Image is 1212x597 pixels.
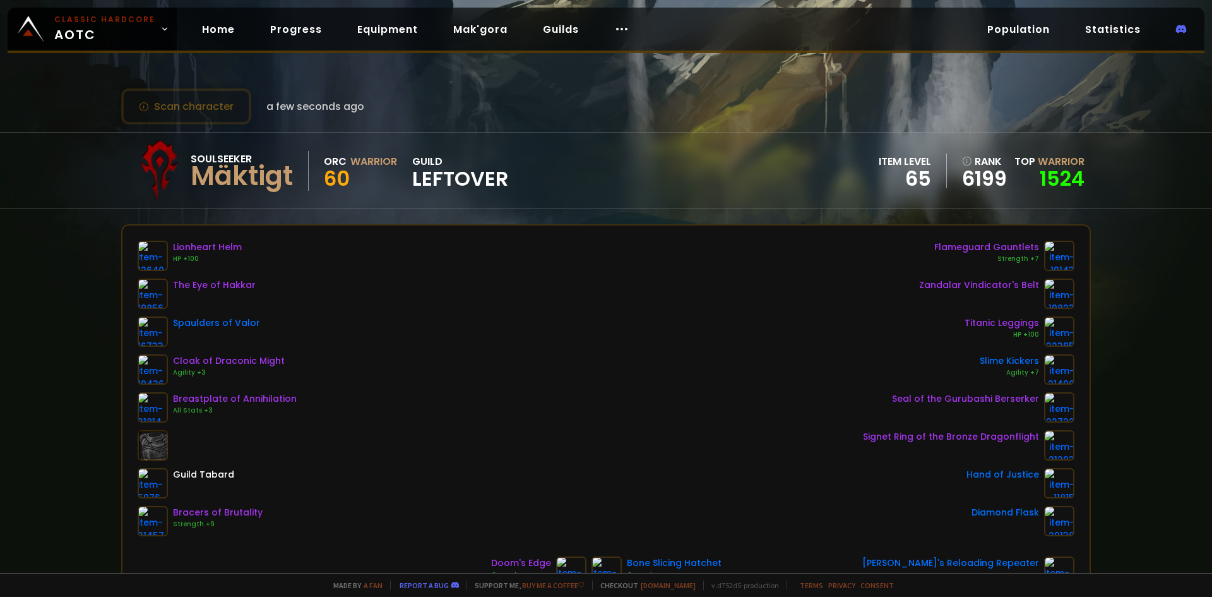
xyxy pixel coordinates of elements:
img: item-21490 [1044,354,1074,385]
div: Bone Slicing Hatchet [627,557,722,570]
div: Orc [324,154,347,169]
div: Flameguard Gauntlets [934,241,1039,254]
div: Hand of Justice [966,468,1039,481]
div: [PERSON_NAME]'s Reloading Repeater [862,557,1039,570]
img: item-20130 [1044,506,1074,536]
div: Slime Kickers [980,354,1039,368]
div: Doom's Edge [491,557,551,570]
div: Guild Tabard [173,468,234,481]
a: Buy me a coffee [522,581,585,590]
a: Equipment [347,16,428,42]
div: Soulseeker [191,151,293,167]
a: Progress [260,16,332,42]
span: Support me, [466,581,585,590]
img: item-5976 [138,468,168,498]
a: Mak'gora [443,16,518,42]
span: Warrior [1038,154,1084,169]
a: Privacy [828,581,855,590]
span: 60 [324,164,350,193]
img: item-19362 [556,557,586,587]
img: item-21203 [1044,430,1074,461]
div: Strength +9 [173,519,263,529]
div: Agility +7 [980,368,1039,378]
img: item-19143 [1044,241,1074,271]
img: item-22385 [1044,317,1074,347]
span: v. d752d5 - production [703,581,779,590]
span: Checkout [592,581,696,590]
a: Report a bug [400,581,449,590]
img: item-19436 [138,354,168,385]
a: Statistics [1075,16,1151,42]
div: The Eye of Hakkar [173,279,256,292]
img: item-21457 [138,506,168,536]
div: Zandalar Vindicator's Belt [919,279,1039,292]
div: Crusader [491,570,551,580]
div: guild [412,154,508,188]
small: Classic Hardcore [54,14,155,25]
div: Mäktigt [191,167,293,186]
div: Warrior [350,154,397,169]
div: item level [879,154,931,169]
img: item-16733 [138,317,168,347]
span: a few seconds ago [266,99,364,114]
div: Crusader [627,570,722,580]
img: item-19823 [1044,279,1074,309]
div: Top [1014,154,1084,169]
img: item-22347 [1044,557,1074,587]
div: HP +100 [965,330,1039,340]
a: [DOMAIN_NAME] [641,581,696,590]
img: item-21814 [138,392,168,423]
span: AOTC [54,14,155,44]
div: Titanic Leggings [965,317,1039,330]
a: Guilds [533,16,589,42]
div: HP +100 [173,254,242,264]
div: Diamond Flask [971,506,1039,519]
div: Bracers of Brutality [173,506,263,519]
div: Strength +7 [934,254,1039,264]
a: Classic HardcoreAOTC [8,8,177,51]
a: a fan [364,581,383,590]
a: Home [192,16,245,42]
div: Spaulders of Valor [173,317,260,330]
div: Seal of the Gurubashi Berserker [892,392,1039,406]
div: Cloak of Draconic Might [173,354,285,368]
a: 6199 [962,169,1007,188]
img: item-11815 [1044,468,1074,498]
a: 1524 [1040,164,1084,193]
span: LEFTOVER [412,169,508,188]
a: Consent [860,581,894,590]
a: Population [977,16,1060,42]
img: item-22722 [1044,392,1074,423]
div: All Stats +3 [173,406,297,416]
div: rank [962,154,1007,169]
span: Made by [326,581,383,590]
div: Agility +3 [173,368,285,378]
img: item-18737 [591,557,622,587]
div: Lionheart Helm [173,241,242,254]
button: Scan character [121,88,251,124]
img: item-12640 [138,241,168,271]
div: Breastplate of Annihilation [173,392,297,406]
div: Signet Ring of the Bronze Dragonflight [863,430,1039,443]
img: item-19856 [138,279,168,309]
a: Terms [800,581,823,590]
div: 65 [879,169,931,188]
